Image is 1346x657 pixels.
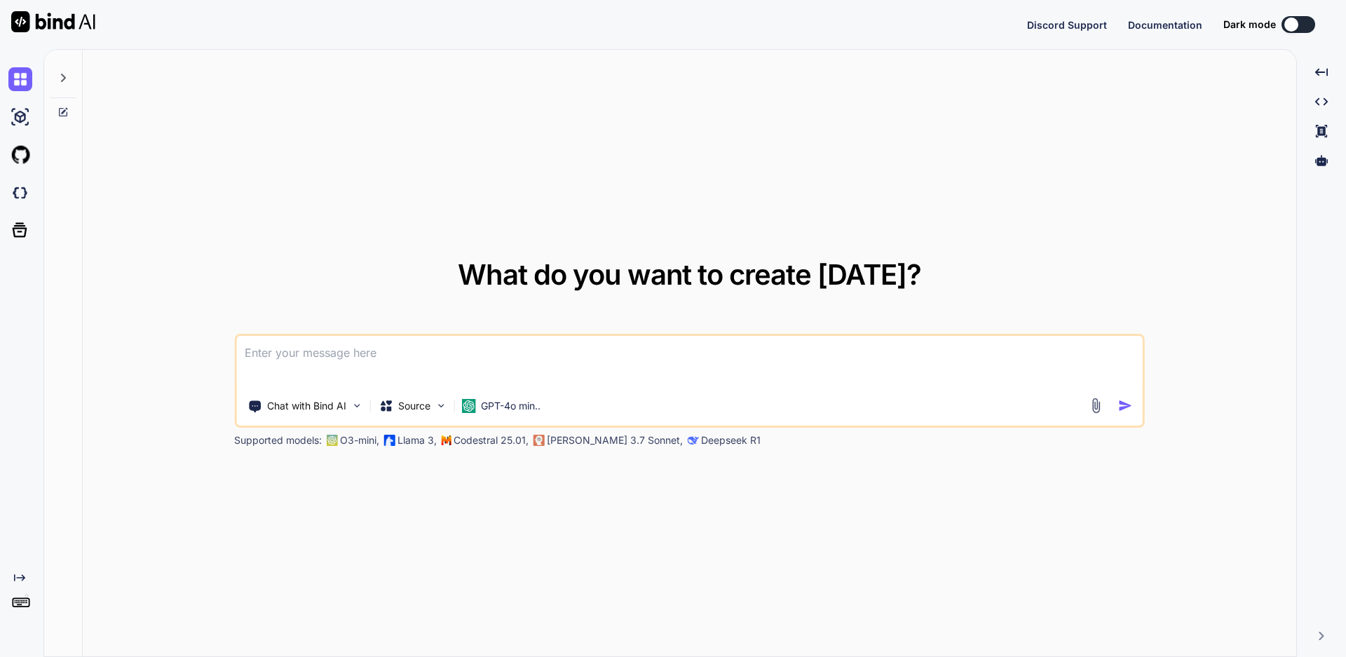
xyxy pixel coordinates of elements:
img: ai-studio [8,105,32,129]
p: Source [398,399,430,413]
p: Supported models: [234,433,322,447]
img: claude [533,435,544,446]
img: Pick Models [435,400,447,412]
p: O3-mini, [340,433,379,447]
img: Pick Tools [351,400,362,412]
img: chat [8,67,32,91]
img: attachment [1088,398,1104,414]
button: Documentation [1128,18,1202,32]
p: Deepseek R1 [701,433,761,447]
img: Llama2 [383,435,395,446]
img: darkCloudIdeIcon [8,181,32,205]
button: Discord Support [1027,18,1107,32]
img: claude [687,435,698,446]
span: Dark mode [1223,18,1276,32]
span: What do you want to create [DATE]? [458,257,921,292]
img: githubLight [8,143,32,167]
img: Bind AI [11,11,95,32]
img: GPT-4o mini [461,399,475,413]
img: Mistral-AI [441,435,451,445]
p: GPT-4o min.. [481,399,541,413]
span: Documentation [1128,19,1202,31]
p: [PERSON_NAME] 3.7 Sonnet, [547,433,683,447]
img: icon [1118,398,1133,413]
p: Llama 3, [397,433,437,447]
span: Discord Support [1027,19,1107,31]
img: GPT-4 [326,435,337,446]
p: Codestral 25.01, [454,433,529,447]
p: Chat with Bind AI [267,399,346,413]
